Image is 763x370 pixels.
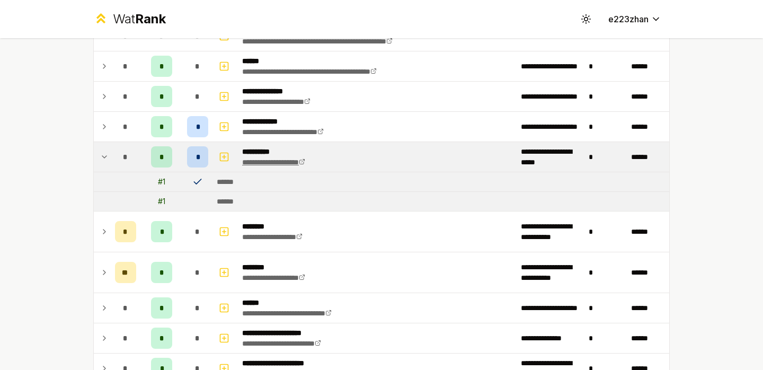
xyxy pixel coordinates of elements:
[158,196,165,207] div: # 1
[93,11,166,28] a: WatRank
[600,10,670,29] button: e223zhan
[135,11,166,27] span: Rank
[608,13,649,25] span: e223zhan
[113,11,166,28] div: Wat
[158,177,165,187] div: # 1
